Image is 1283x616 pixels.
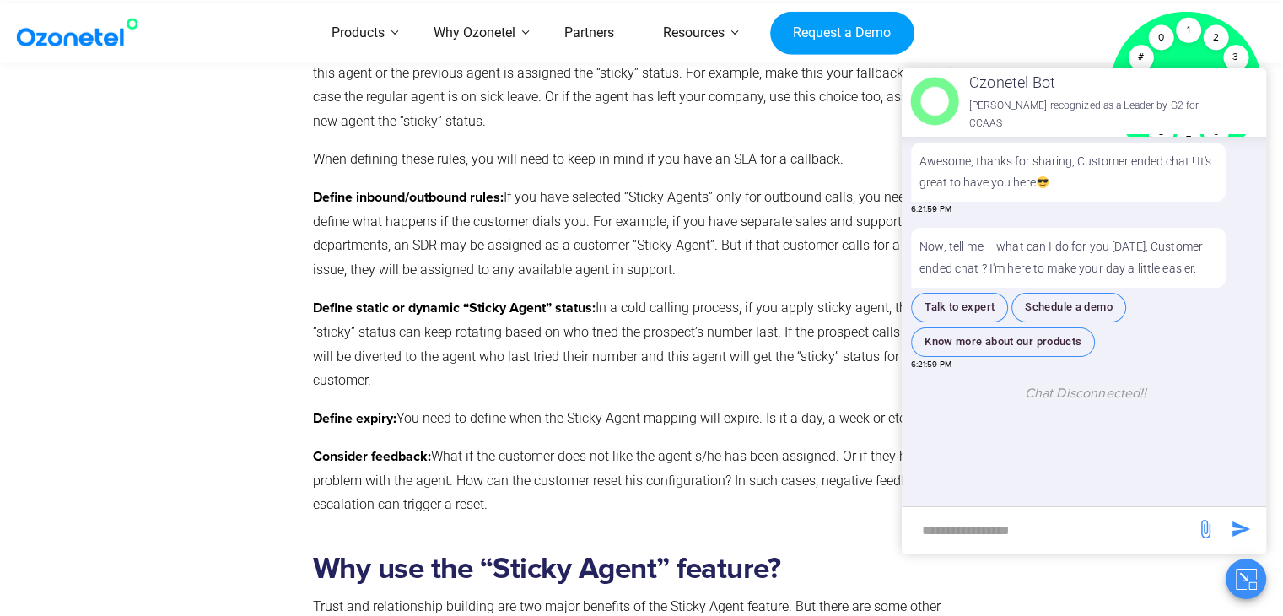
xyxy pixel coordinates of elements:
div: new-msg-input [910,516,1187,546]
a: Partners [540,3,639,63]
p: In a cold calling process, if you apply sticky agent, then the “sticky” status can keep rotating ... [313,296,964,393]
strong: Why use the “Sticky Agent” feature? [313,554,781,584]
button: Schedule a demo [1011,293,1126,322]
img: header [910,77,959,126]
span: 6:21:59 PM [911,359,951,371]
img: 😎 [1037,176,1049,188]
div: 0 [1148,25,1173,51]
p: What if the customer does not like the agent s/he has been assigned. Or if they have a problem wi... [313,445,964,517]
span: send message [1189,512,1222,546]
p: [PERSON_NAME] recognized as a Leader by G2 for CCAAS [969,97,1211,133]
p: Ozonetel Bot [969,69,1211,96]
a: Resources [639,3,749,63]
span: 6:21:59 PM [911,203,951,216]
p: When defining these rules, you will need to keep in mind if you have an SLA for a callback. [313,148,964,172]
p: Now, tell me – what can I do for you [DATE], Customer ended chat ? I'm here to make your day a li... [911,228,1226,287]
p: Awesome, thanks for sharing, Customer ended chat ! It's great to have you here [919,151,1217,193]
strong: Define static or dynamic “Sticky Agent” status: [313,301,596,315]
span: send message [1224,512,1258,546]
strong: Define inbound/outbound rules: [313,191,504,204]
p: If you have selected “Sticky Agents” only for outbound calls, you need to define what happens if ... [313,186,964,283]
strong: Consider feedback: [313,450,431,463]
div: 2 [1203,25,1228,51]
div: # [1128,46,1153,71]
button: Know more about our products [911,327,1095,357]
div: 1 [1176,18,1201,43]
p: You can route the call to other available agents. If you select this option, you will also need t... [313,37,964,134]
span: end chat or minimize [1213,95,1226,109]
a: Request a Demo [770,11,914,55]
strong: Define expiry: [313,412,396,425]
button: Talk to expert [911,293,1008,322]
a: Why Ozonetel [409,3,540,63]
p: You need to define when the Sticky Agent mapping will expire. Is it a day, a week or eternity? [313,407,964,431]
span: Chat Disconnected!! [1025,385,1147,402]
div: 3 [1223,46,1248,71]
button: Close chat [1226,559,1266,599]
a: Products [307,3,409,63]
